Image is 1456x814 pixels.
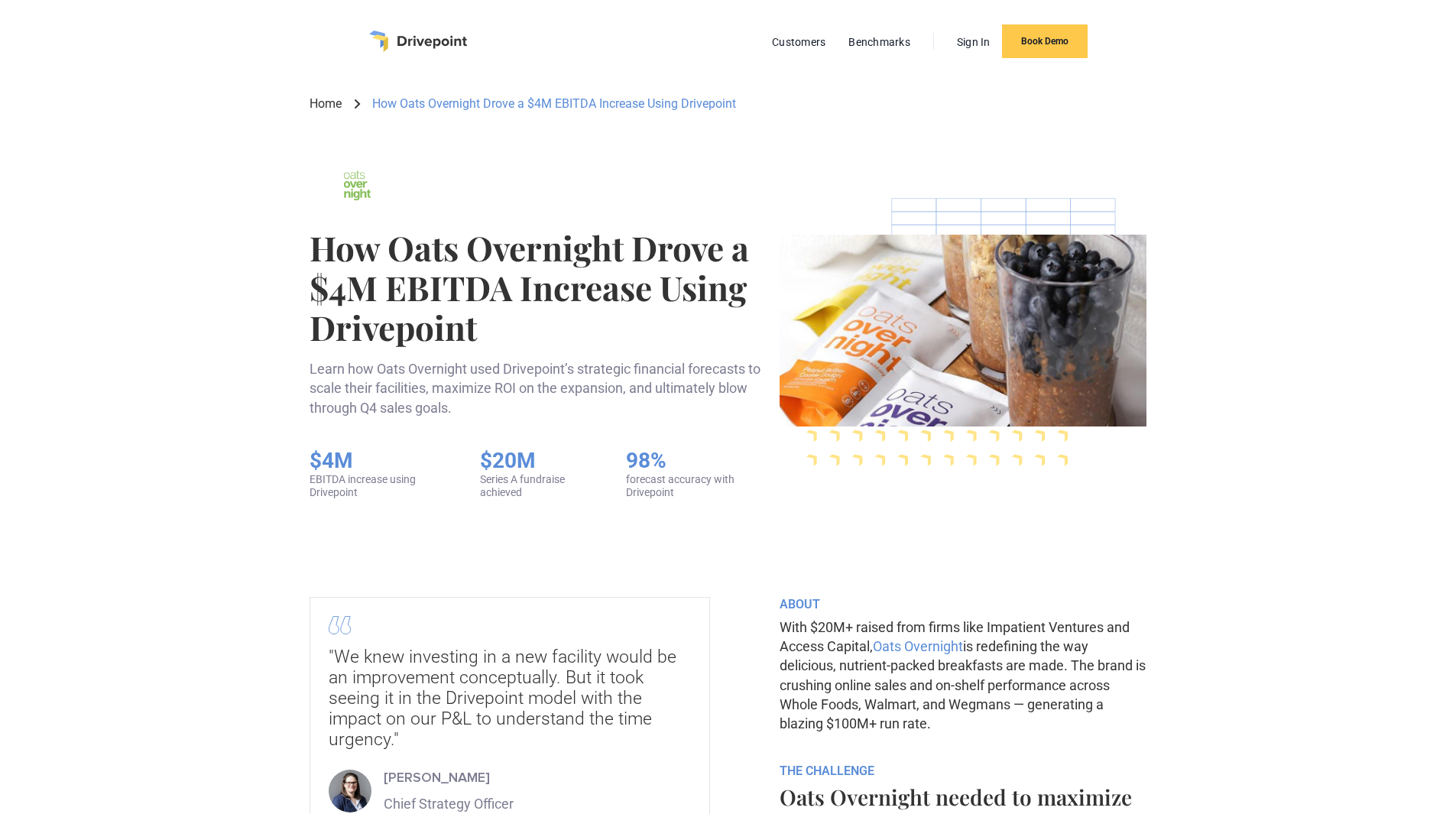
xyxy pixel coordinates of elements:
[310,448,449,474] h5: $4M
[384,794,514,813] div: Chief Strategy Officer
[873,638,963,654] a: Oats Overnight
[764,32,833,52] a: Customers
[310,359,767,417] p: Learn how Oats Overnight used Drivepoint’s strategic financial forecasts to scale their facilitie...
[369,31,467,52] a: home
[310,96,342,112] a: Home
[780,597,1146,611] h6: ABOUT
[841,32,918,52] a: Benchmarks
[780,618,1146,733] p: With $20M+ raised from firms like Impatient Ventures and Access Capital, is redefining the way de...
[384,768,514,787] div: [PERSON_NAME]
[626,448,768,474] h5: 98%
[480,448,595,474] h5: $20M
[372,96,736,112] div: How Oats Overnight Drove a $4M EBITDA Increase Using Drivepoint
[480,473,595,499] div: Series A fundraise achieved
[949,32,998,52] a: Sign In
[329,647,691,750] div: "We knew investing in a new facility would be an improvement conceptually. But it took seeing it ...
[310,228,767,347] h1: How Oats Overnight Drove a $4M EBITDA Increase Using Drivepoint
[310,473,449,499] div: EBITDA increase using Drivepoint
[1002,24,1088,58] a: Book Demo
[780,764,1146,778] h6: THE CHALLENGE
[626,473,768,499] div: forecast accuracy with Drivepoint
